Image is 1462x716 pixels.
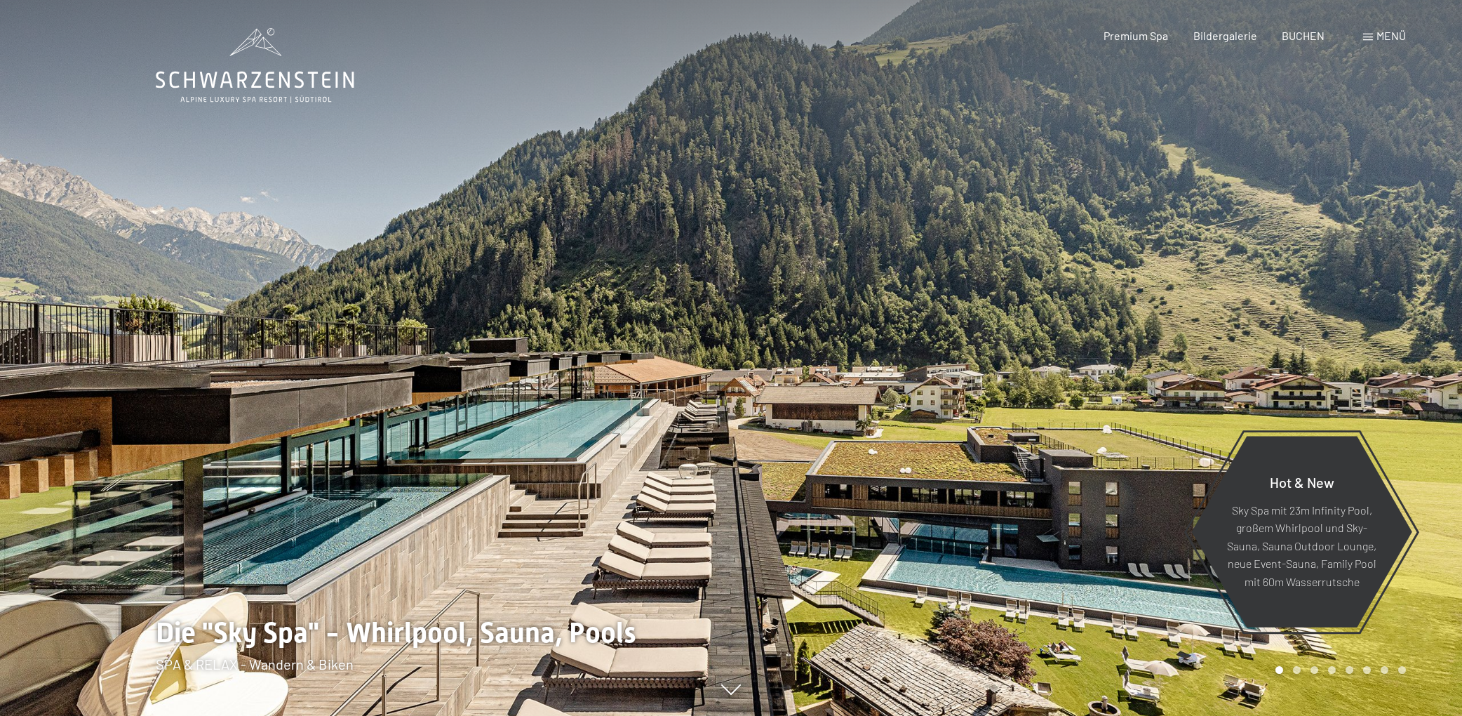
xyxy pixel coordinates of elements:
div: Carousel Page 7 [1381,666,1388,674]
div: Carousel Page 3 [1310,666,1318,674]
a: Bildergalerie [1193,29,1257,42]
a: Hot & New Sky Spa mit 23m Infinity Pool, großem Whirlpool und Sky-Sauna, Sauna Outdoor Lounge, ne... [1191,435,1413,628]
div: Carousel Page 5 [1346,666,1353,674]
div: Carousel Pagination [1270,666,1406,674]
div: Carousel Page 6 [1363,666,1371,674]
p: Sky Spa mit 23m Infinity Pool, großem Whirlpool und Sky-Sauna, Sauna Outdoor Lounge, neue Event-S... [1226,500,1378,590]
a: Premium Spa [1104,29,1168,42]
div: Carousel Page 8 [1398,666,1406,674]
div: Carousel Page 4 [1328,666,1336,674]
div: Carousel Page 1 (Current Slide) [1275,666,1283,674]
span: Hot & New [1270,473,1334,490]
span: Menü [1376,29,1406,42]
div: Carousel Page 2 [1293,666,1301,674]
a: BUCHEN [1282,29,1324,42]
